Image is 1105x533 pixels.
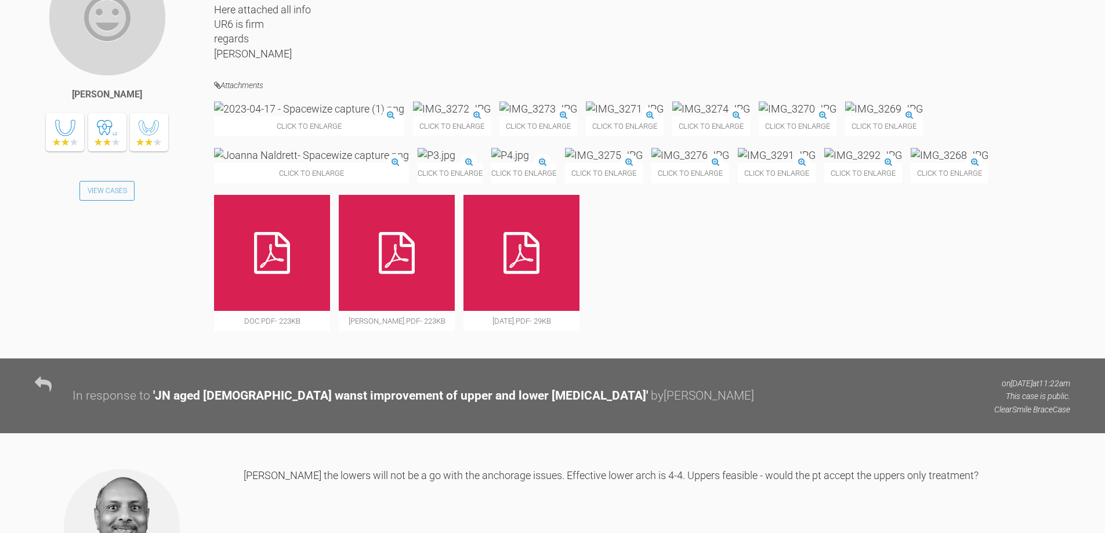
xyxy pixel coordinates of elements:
[79,181,135,201] a: View Cases
[413,116,491,136] span: Click to enlarge
[499,101,577,116] img: IMG_3273.JPG
[845,101,923,116] img: IMG_3269.JPG
[845,116,923,136] span: Click to enlarge
[214,78,1070,93] h4: Attachments
[994,377,1070,390] p: on [DATE] at 11:22am
[418,163,483,183] span: Click to enlarge
[738,148,816,162] img: IMG_3291.JPG
[759,116,836,136] span: Click to enlarge
[499,116,577,136] span: Click to enlarge
[672,101,750,116] img: IMG_3274.JPG
[994,390,1070,403] p: This case is public.
[565,148,643,162] img: IMG_3275.JPG
[738,163,816,183] span: Click to enlarge
[214,101,404,116] img: 2023-04-17 - Spacewize capture (1).png
[339,311,455,331] span: [PERSON_NAME].pdf - 223KB
[651,148,729,162] img: IMG_3276.JPG
[72,87,142,102] div: [PERSON_NAME]
[214,116,404,136] span: Click to enlarge
[651,163,729,183] span: Click to enlarge
[911,148,988,162] img: IMG_3268.JPG
[759,101,836,116] img: IMG_3270.JPG
[586,101,664,116] img: IMG_3271.JPG
[491,148,529,162] img: P4.jpg
[214,163,409,183] span: Click to enlarge
[586,116,664,136] span: Click to enlarge
[418,148,455,162] img: P3.jpg
[463,311,579,331] span: [DATE].pdf - 29KB
[994,403,1070,416] p: ClearSmile Brace Case
[672,116,750,136] span: Click to enlarge
[651,386,754,406] div: by [PERSON_NAME]
[565,163,643,183] span: Click to enlarge
[491,163,556,183] span: Click to enlarge
[824,163,902,183] span: Click to enlarge
[824,148,902,162] img: IMG_3292.JPG
[214,148,409,162] img: Joanna Naldrett- Spacewize capture.png
[911,163,988,183] span: Click to enlarge
[214,311,330,331] span: doc.pdf - 223KB
[153,386,648,406] div: ' JN aged [DEMOGRAPHIC_DATA] wanst improvement of upper and lower [MEDICAL_DATA] '
[73,386,150,406] div: In response to
[413,101,491,116] img: IMG_3272.JPG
